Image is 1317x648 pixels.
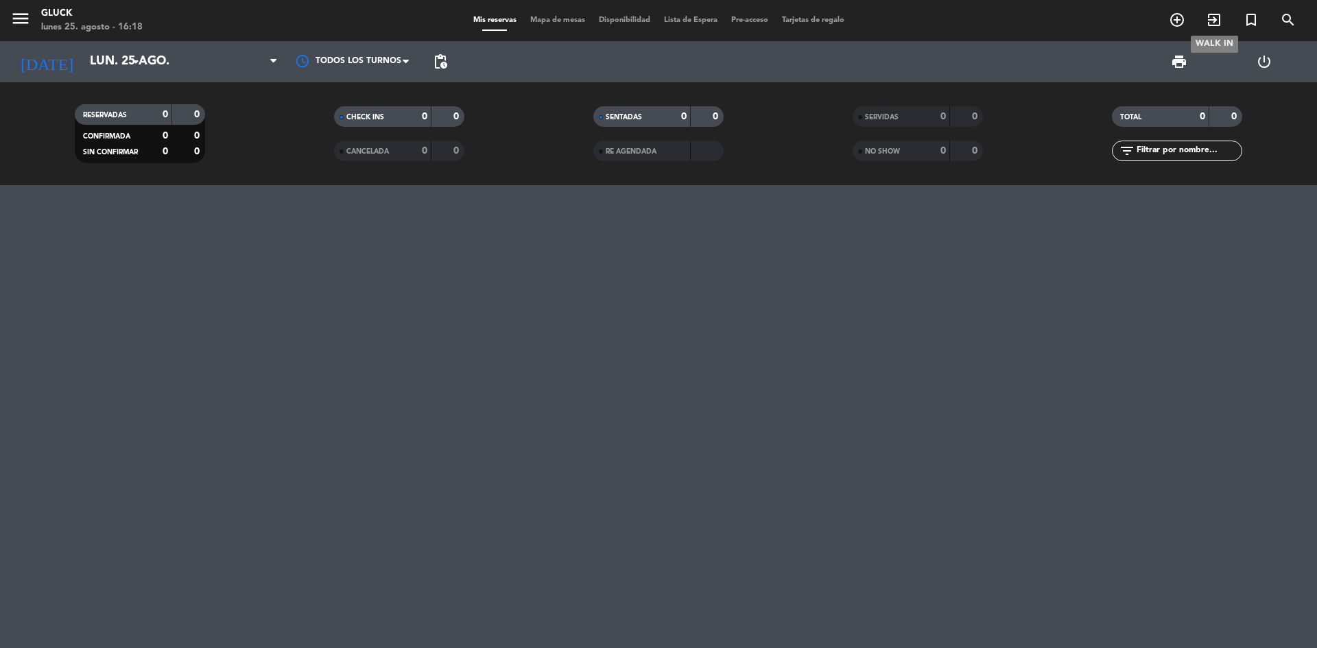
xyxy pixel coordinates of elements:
div: GLUCK [41,7,143,21]
span: SIN CONFIRMAR [83,149,138,156]
strong: 0 [972,146,980,156]
span: pending_actions [432,53,449,70]
span: Mis reservas [466,16,523,24]
i: exit_to_app [1206,12,1222,28]
div: WALK IN [1191,36,1238,53]
span: SERVIDAS [865,114,899,121]
span: Lista de Espera [657,16,724,24]
span: RESERVADAS [83,112,127,119]
span: CHECK INS [346,114,384,121]
div: lunes 25. agosto - 16:18 [41,21,143,34]
strong: 0 [422,146,427,156]
div: LOG OUT [1222,41,1307,82]
strong: 0 [1200,112,1205,121]
strong: 0 [681,112,687,121]
i: menu [10,8,31,29]
span: Disponibilidad [592,16,657,24]
strong: 0 [940,112,946,121]
strong: 0 [453,112,462,121]
strong: 0 [194,131,202,141]
strong: 0 [713,112,721,121]
i: [DATE] [10,47,83,77]
button: menu [10,8,31,34]
strong: 0 [940,146,946,156]
strong: 0 [1231,112,1239,121]
i: add_circle_outline [1169,12,1185,28]
span: TOTAL [1120,114,1141,121]
i: filter_list [1119,143,1135,159]
span: NO SHOW [865,148,900,155]
i: arrow_drop_down [128,53,144,70]
span: CANCELADA [346,148,389,155]
strong: 0 [194,147,202,156]
span: SENTADAS [606,114,642,121]
span: CONFIRMADA [83,133,130,140]
span: print [1171,53,1187,70]
span: Tarjetas de regalo [775,16,851,24]
span: Pre-acceso [724,16,775,24]
i: power_settings_new [1256,53,1272,70]
input: Filtrar por nombre... [1135,143,1242,158]
strong: 0 [163,131,168,141]
i: turned_in_not [1243,12,1259,28]
strong: 0 [972,112,980,121]
strong: 0 [163,110,168,119]
span: Mapa de mesas [523,16,592,24]
strong: 0 [422,112,427,121]
strong: 0 [194,110,202,119]
i: search [1280,12,1296,28]
span: RE AGENDADA [606,148,656,155]
strong: 0 [453,146,462,156]
strong: 0 [163,147,168,156]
